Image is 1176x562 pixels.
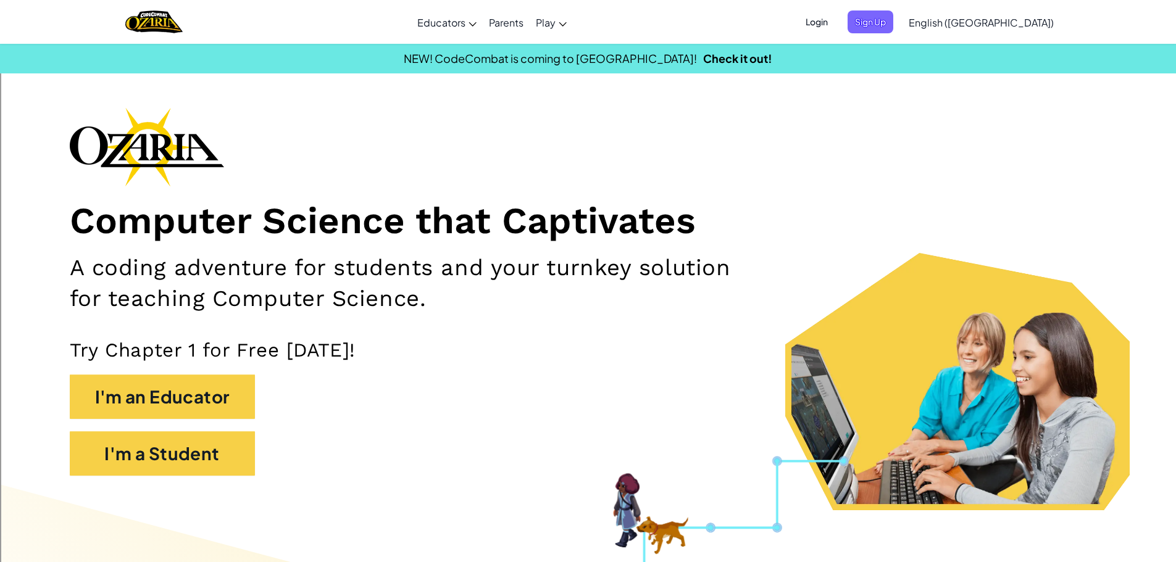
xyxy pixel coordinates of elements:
[70,431,255,476] button: I'm a Student
[417,16,465,29] span: Educators
[903,6,1060,39] a: English ([GEOGRAPHIC_DATA])
[798,10,835,33] button: Login
[536,16,556,29] span: Play
[909,16,1054,29] span: English ([GEOGRAPHIC_DATA])
[530,6,573,39] a: Play
[404,51,697,65] span: NEW! CodeCombat is coming to [GEOGRAPHIC_DATA]!
[848,10,893,33] button: Sign Up
[411,6,483,39] a: Educators
[70,374,255,419] button: I'm an Educator
[70,199,1107,244] h1: Computer Science that Captivates
[703,51,772,65] a: Check it out!
[70,338,1107,362] p: Try Chapter 1 for Free [DATE]!
[125,9,183,35] img: Home
[125,9,183,35] a: Ozaria by CodeCombat logo
[70,252,765,313] h2: A coding adventure for students and your turnkey solution for teaching Computer Science.
[70,107,224,186] img: Ozaria branding logo
[483,6,530,39] a: Parents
